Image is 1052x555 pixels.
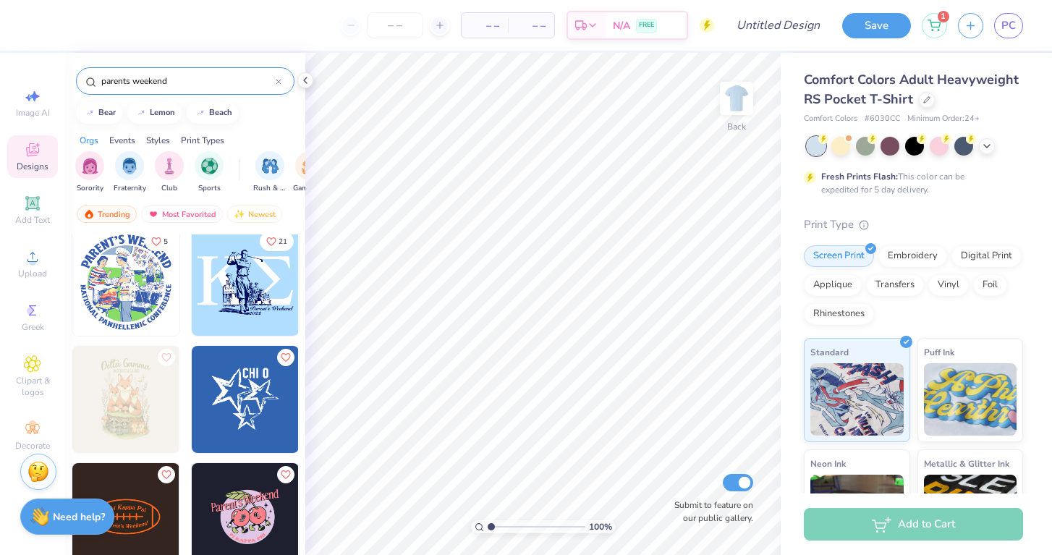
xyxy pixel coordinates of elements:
[195,109,206,117] img: trend_line.gif
[924,363,1017,436] img: Puff Ink
[15,214,50,226] span: Add Text
[22,321,44,333] span: Greek
[924,475,1017,547] img: Metallic & Glitter Ink
[75,151,104,194] button: filter button
[262,158,279,174] img: Rush & Bid Image
[821,170,999,196] div: This color can be expedited for 5 day delivery.
[195,151,224,194] button: filter button
[18,268,47,279] span: Upload
[77,206,137,223] div: Trending
[293,151,326,194] button: filter button
[135,109,147,117] img: trend_line.gif
[164,238,168,245] span: 5
[804,245,874,267] div: Screen Print
[179,229,286,336] img: 1be37b2b-62bd-4912-b5d9-4628501c4274
[810,363,904,436] img: Standard
[613,18,630,33] span: N/A
[1001,17,1016,34] span: PC
[260,232,294,251] button: Like
[279,238,287,245] span: 21
[725,11,831,40] input: Untitled Design
[161,183,177,194] span: Club
[141,206,223,223] div: Most Favorited
[114,151,146,194] div: filter for Fraternity
[16,107,50,119] span: Image AI
[298,346,405,453] img: 16d66064-3b47-4eb0-a005-ebe7d622a78d
[253,151,287,194] div: filter for Rush & Bid
[821,171,898,182] strong: Fresh Prints Flash:
[810,344,849,360] span: Standard
[302,158,318,174] img: Game Day Image
[114,183,146,194] span: Fraternity
[122,158,137,174] img: Fraternity Image
[82,158,98,174] img: Sorority Image
[187,102,239,124] button: beach
[209,109,232,116] div: beach
[666,499,753,525] label: Submit to feature on our public gallery.
[865,113,900,125] span: # 6030CC
[80,134,98,147] div: Orgs
[127,102,182,124] button: lemon
[973,274,1007,296] div: Foil
[951,245,1022,267] div: Digital Print
[75,151,104,194] div: filter for Sorority
[72,346,179,453] img: 17462706-53da-4832-b8a8-10947c5d0c15
[77,183,103,194] span: Sorority
[804,113,857,125] span: Comfort Colors
[589,520,612,533] span: 100 %
[517,18,546,33] span: – –
[277,349,294,366] button: Like
[109,134,135,147] div: Events
[76,102,122,124] button: bear
[198,183,221,194] span: Sports
[293,183,326,194] span: Game Day
[293,151,326,194] div: filter for Game Day
[15,440,50,452] span: Decorate
[928,274,969,296] div: Vinyl
[192,229,299,336] img: 21ebb748-e3ed-431f-8d52-259dc4027df2
[810,456,846,471] span: Neon Ink
[234,209,245,219] img: Newest.gif
[298,229,405,336] img: 81c72cf0-b295-4db0-9a0f-d2f23387bba2
[924,344,954,360] span: Puff Ink
[804,303,874,325] div: Rhinestones
[277,466,294,483] button: Like
[804,274,862,296] div: Applique
[938,11,949,22] span: 1
[470,18,499,33] span: – –
[83,209,95,219] img: trending.gif
[100,74,276,88] input: Try "Alpha"
[72,229,179,336] img: 1b3bcf5d-810d-4a1d-a701-edbfe4d0f4af
[17,161,48,172] span: Designs
[146,134,170,147] div: Styles
[161,158,177,174] img: Club Image
[195,151,224,194] div: filter for Sports
[148,209,159,219] img: most_fav.gif
[53,510,105,524] strong: Need help?
[155,151,184,194] div: filter for Club
[804,71,1019,108] span: Comfort Colors Adult Heavyweight RS Pocket T-Shirt
[866,274,924,296] div: Transfers
[639,20,654,30] span: FREE
[192,346,299,453] img: 6c3af539-7a79-4d54-9b61-0abb35bcfad4
[810,475,904,547] img: Neon Ink
[227,206,282,223] div: Newest
[84,109,96,117] img: trend_line.gif
[158,466,175,483] button: Like
[722,84,751,113] img: Back
[98,109,116,116] div: bear
[114,151,146,194] button: filter button
[804,216,1023,233] div: Print Type
[7,375,58,398] span: Clipart & logos
[367,12,423,38] input: – –
[150,109,175,116] div: lemon
[253,183,287,194] span: Rush & Bid
[181,134,224,147] div: Print Types
[994,13,1023,38] a: PC
[842,13,911,38] button: Save
[907,113,980,125] span: Minimum Order: 24 +
[155,151,184,194] button: filter button
[924,456,1009,471] span: Metallic & Glitter Ink
[145,232,174,251] button: Like
[179,346,286,453] img: 8144ae73-3b5a-4430-87d2-9b4f248ab9fc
